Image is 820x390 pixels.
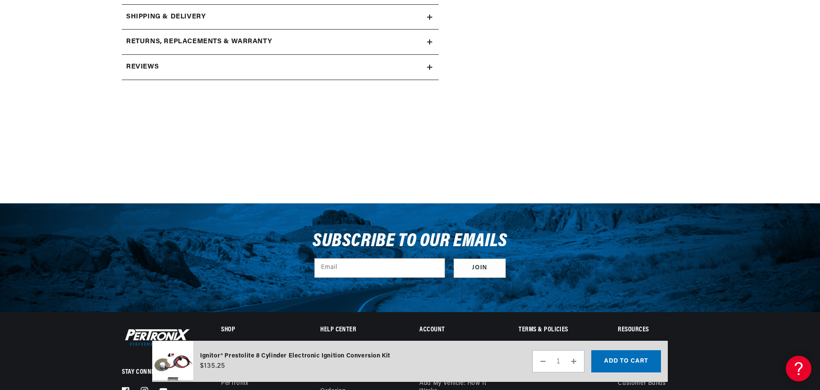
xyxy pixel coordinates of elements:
button: Subscribe [454,259,506,278]
img: Ignitor® Prestolite 8 Cylinder Electronic Ignition Conversion Kit [152,341,193,382]
a: Customer Builds [618,378,666,390]
summary: Reviews [122,55,439,80]
input: Email [315,259,445,277]
h3: Subscribe to our emails [313,233,507,250]
h2: Reviews [126,62,159,73]
summary: Returns, Replacements & Warranty [122,30,439,54]
summary: Shipping & Delivery [122,5,439,30]
span: $135.25 [200,361,225,371]
button: Add to cart [591,350,661,372]
p: Stay Connected [122,368,193,377]
a: PerTronix [221,378,248,390]
img: Pertronix [122,327,190,348]
h2: Shipping & Delivery [126,12,206,23]
h2: Returns, Replacements & Warranty [126,36,272,48]
div: Ignitor® Prestolite 8 Cylinder Electronic Ignition Conversion Kit [200,351,390,361]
